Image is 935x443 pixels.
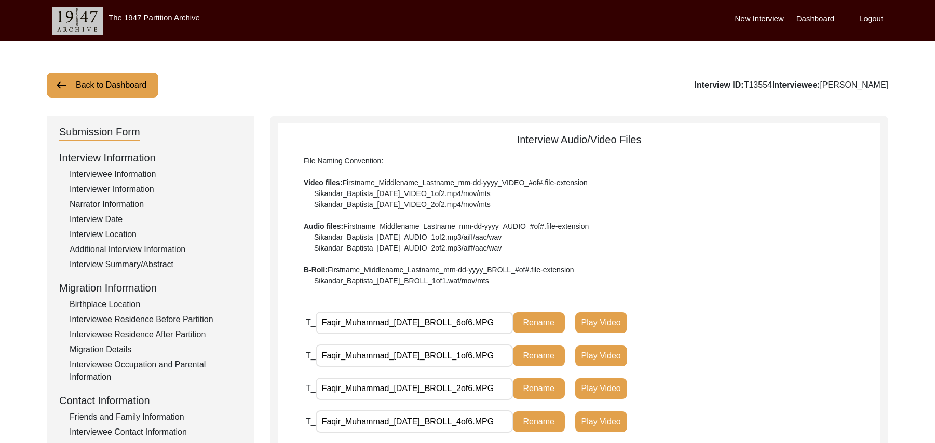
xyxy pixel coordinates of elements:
div: Interview Date [70,213,242,226]
span: T_ [306,384,316,393]
label: New Interview [735,13,784,25]
div: Migration Information [59,280,242,296]
button: Rename [513,312,565,333]
button: Play Video [575,345,627,366]
div: Interview Audio/Video Files [278,132,880,286]
button: Rename [513,345,565,366]
span: File Naming Convention: [304,157,383,165]
label: Dashboard [796,13,834,25]
div: Interview Location [70,228,242,241]
div: Friends and Family Information [70,411,242,423]
b: Interviewee: [772,80,820,89]
div: T13554 [PERSON_NAME] [695,79,888,91]
div: Interviewer Information [70,183,242,196]
button: Rename [513,411,565,432]
label: The 1947 Partition Archive [109,13,200,22]
button: Play Video [575,312,627,333]
div: Submission Form [59,124,140,141]
span: T_ [306,318,316,327]
b: B-Roll: [304,266,328,274]
label: Logout [859,13,883,25]
div: Interviewee Residence Before Partition [70,313,242,326]
div: Firstname_Middlename_Lastname_mm-dd-yyyy_VIDEO_#of#.file-extension Sikandar_Baptista_[DATE]_VIDEO... [304,156,855,286]
div: Interviewee Occupation and Parental Information [70,358,242,383]
span: T_ [306,417,316,426]
div: Contact Information [59,393,242,408]
span: T_ [306,351,316,360]
img: arrow-left.png [55,79,67,91]
button: Play Video [575,378,627,399]
b: Audio files: [304,222,343,230]
div: Interview Information [59,150,242,165]
div: Interviewee Residence After Partition [70,328,242,341]
div: Additional Interview Information [70,243,242,256]
button: Back to Dashboard [47,73,158,98]
button: Rename [513,378,565,399]
div: Narrator Information [70,198,242,211]
b: Interview ID: [695,80,744,89]
div: Birthplace Location [70,298,242,311]
button: Play Video [575,411,627,432]
div: Interviewee Information [70,168,242,181]
div: Migration Details [70,343,242,356]
b: Video files: [304,178,342,187]
img: header-logo.png [52,7,103,35]
div: Interviewee Contact Information [70,426,242,438]
div: Interview Summary/Abstract [70,258,242,271]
